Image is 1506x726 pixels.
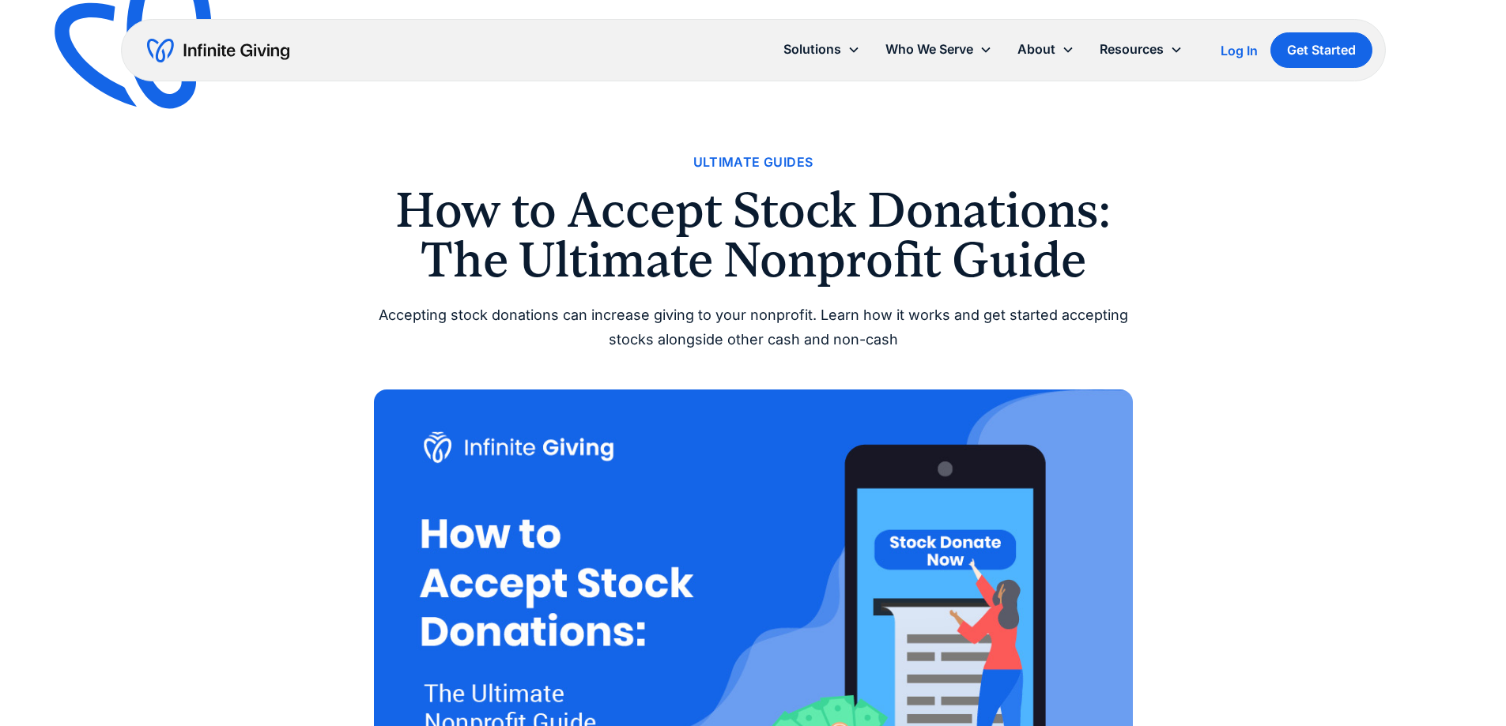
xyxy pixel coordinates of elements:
div: Solutions [771,32,873,66]
a: Ultimate Guides [693,152,813,173]
div: About [1017,39,1055,60]
div: Log In [1221,44,1258,57]
div: Who We Serve [873,32,1005,66]
h1: How to Accept Stock Donations: The Ultimate Nonprofit Guide [374,186,1133,284]
a: home [147,38,289,63]
a: Log In [1221,41,1258,60]
div: Accepting stock donations can increase giving to your nonprofit. Learn how it works and get start... [374,303,1133,352]
div: Resources [1100,39,1164,60]
a: Get Started [1270,32,1372,68]
div: Solutions [783,39,841,60]
div: About [1005,32,1087,66]
div: Resources [1087,32,1195,66]
div: Who We Serve [885,39,973,60]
